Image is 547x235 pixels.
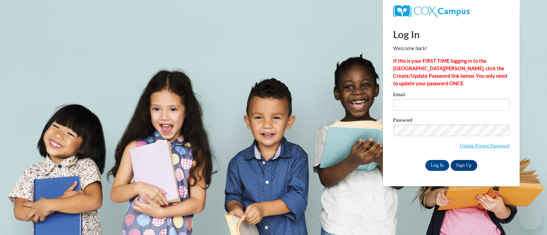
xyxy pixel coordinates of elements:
[393,45,509,52] p: Welcome back!
[393,5,509,17] a: COX Campus
[460,143,509,148] a: Update/Forgot Password
[520,208,542,230] iframe: Button to launch messaging window
[425,160,449,171] input: Log In
[393,27,509,41] h1: Log In
[393,58,507,86] strong: If this is your FIRST TIME logging in to the [GEOGRAPHIC_DATA][PERSON_NAME], click the Create/Upd...
[393,5,470,17] img: COX Campus
[451,160,477,171] a: Sign Up
[393,118,509,124] label: Password
[393,92,509,99] label: Email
